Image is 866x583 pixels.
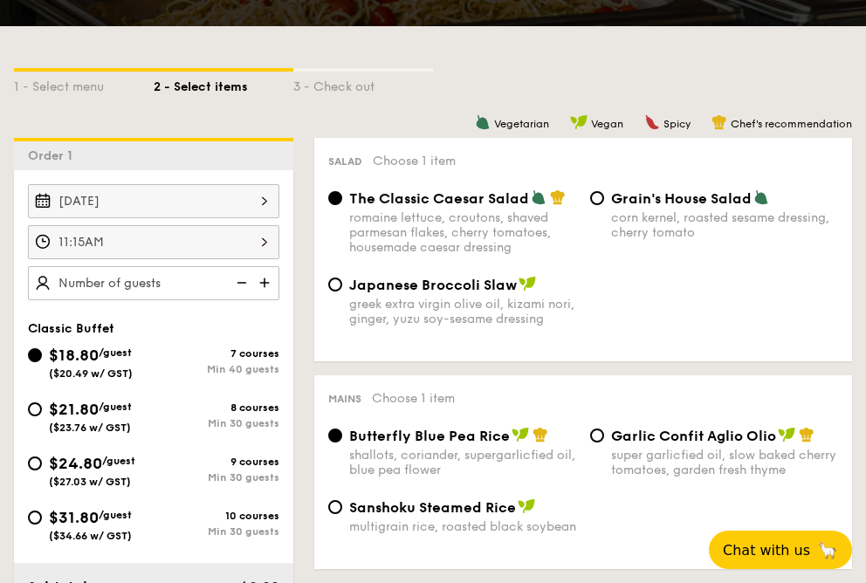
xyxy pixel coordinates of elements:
[709,531,852,569] button: Chat with us🦙
[328,191,342,205] input: The Classic Caesar Saladromaine lettuce, croutons, shaved parmesan flakes, cherry tomatoes, house...
[611,210,838,240] div: corn kernel, roasted sesame dressing, cherry tomato
[349,519,576,534] div: multigrain rice, roasted black soybean
[49,367,133,380] span: ($20.49 w/ GST)
[293,72,433,96] div: 3 - Check out
[533,427,548,442] img: icon-chef-hat.a58ddaea.svg
[28,402,42,416] input: $21.80/guest($23.76 w/ GST)8 coursesMin 30 guests
[475,114,491,130] img: icon-vegetarian.fe4039eb.svg
[154,525,279,538] div: Min 30 guests
[154,510,279,522] div: 10 courses
[590,429,604,442] input: Garlic Confit Aglio Oliosuper garlicfied oil, slow baked cherry tomatoes, garden fresh thyme
[512,427,529,442] img: icon-vegan.f8ff3823.svg
[611,448,838,477] div: super garlicfied oil, slow baked cherry tomatoes, garden fresh thyme
[28,148,79,163] span: Order 1
[49,508,99,527] span: $31.80
[154,363,279,375] div: Min 40 guests
[591,118,623,130] span: Vegan
[49,530,132,542] span: ($34.66 w/ GST)
[328,278,342,291] input: Japanese Broccoli Slawgreek extra virgin olive oil, kizami nori, ginger, yuzu soy-sesame dressing
[349,448,576,477] div: shallots, coriander, supergarlicfied oil, blue pea flower
[28,456,42,470] input: $24.80/guest($27.03 w/ GST)9 coursesMin 30 guests
[49,454,102,473] span: $24.80
[154,72,293,96] div: 2 - Select items
[28,348,42,362] input: $18.80/guest($20.49 w/ GST)7 coursesMin 40 guests
[711,114,727,130] img: icon-chef-hat.a58ddaea.svg
[349,297,576,326] div: greek extra virgin olive oil, kizami nori, ginger, yuzu soy-sesame dressing
[253,266,279,299] img: icon-add.58712e84.svg
[154,456,279,468] div: 9 courses
[28,266,279,300] input: Number of guests
[28,511,42,525] input: $31.80/guest($34.66 w/ GST)10 coursesMin 30 guests
[518,498,535,514] img: icon-vegan.f8ff3823.svg
[328,429,342,442] input: Butterfly Blue Pea Riceshallots, coriander, supergarlicfied oil, blue pea flower
[753,189,769,205] img: icon-vegetarian.fe4039eb.svg
[49,346,99,365] span: $18.80
[799,427,814,442] img: icon-chef-hat.a58ddaea.svg
[349,210,576,255] div: romaine lettuce, croutons, shaved parmesan flakes, cherry tomatoes, housemade caesar dressing
[154,347,279,360] div: 7 courses
[778,427,795,442] img: icon-vegan.f8ff3823.svg
[49,400,99,419] span: $21.80
[372,391,455,406] span: Choose 1 item
[328,393,361,405] span: Mains
[227,266,253,299] img: icon-reduce.1d2dbef1.svg
[154,401,279,414] div: 8 courses
[349,499,516,516] span: Sanshoku Steamed Rice
[99,509,132,521] span: /guest
[49,476,131,488] span: ($27.03 w/ GST)
[731,118,852,130] span: Chef's recommendation
[349,277,517,293] span: Japanese Broccoli Slaw
[644,114,660,130] img: icon-spicy.37a8142b.svg
[102,455,135,467] span: /guest
[349,428,510,444] span: Butterfly Blue Pea Rice
[723,542,810,559] span: Chat with us
[373,154,456,168] span: Choose 1 item
[328,500,342,514] input: Sanshoku Steamed Ricemultigrain rice, roasted black soybean
[14,72,154,96] div: 1 - Select menu
[494,118,549,130] span: Vegetarian
[817,540,838,560] span: 🦙
[49,422,131,434] span: ($23.76 w/ GST)
[590,191,604,205] input: Grain's House Saladcorn kernel, roasted sesame dressing, cherry tomato
[328,155,362,168] span: Salad
[154,471,279,484] div: Min 30 guests
[28,184,279,218] input: Event date
[570,114,588,130] img: icon-vegan.f8ff3823.svg
[154,417,279,429] div: Min 30 guests
[611,428,776,444] span: Garlic Confit Aglio Olio
[99,401,132,413] span: /guest
[28,225,279,259] input: Event time
[519,276,536,291] img: icon-vegan.f8ff3823.svg
[28,321,114,336] span: Classic Buffet
[349,190,529,207] span: The Classic Caesar Salad
[611,190,752,207] span: Grain's House Salad
[550,189,566,205] img: icon-chef-hat.a58ddaea.svg
[531,189,546,205] img: icon-vegetarian.fe4039eb.svg
[99,346,132,359] span: /guest
[663,118,691,130] span: Spicy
